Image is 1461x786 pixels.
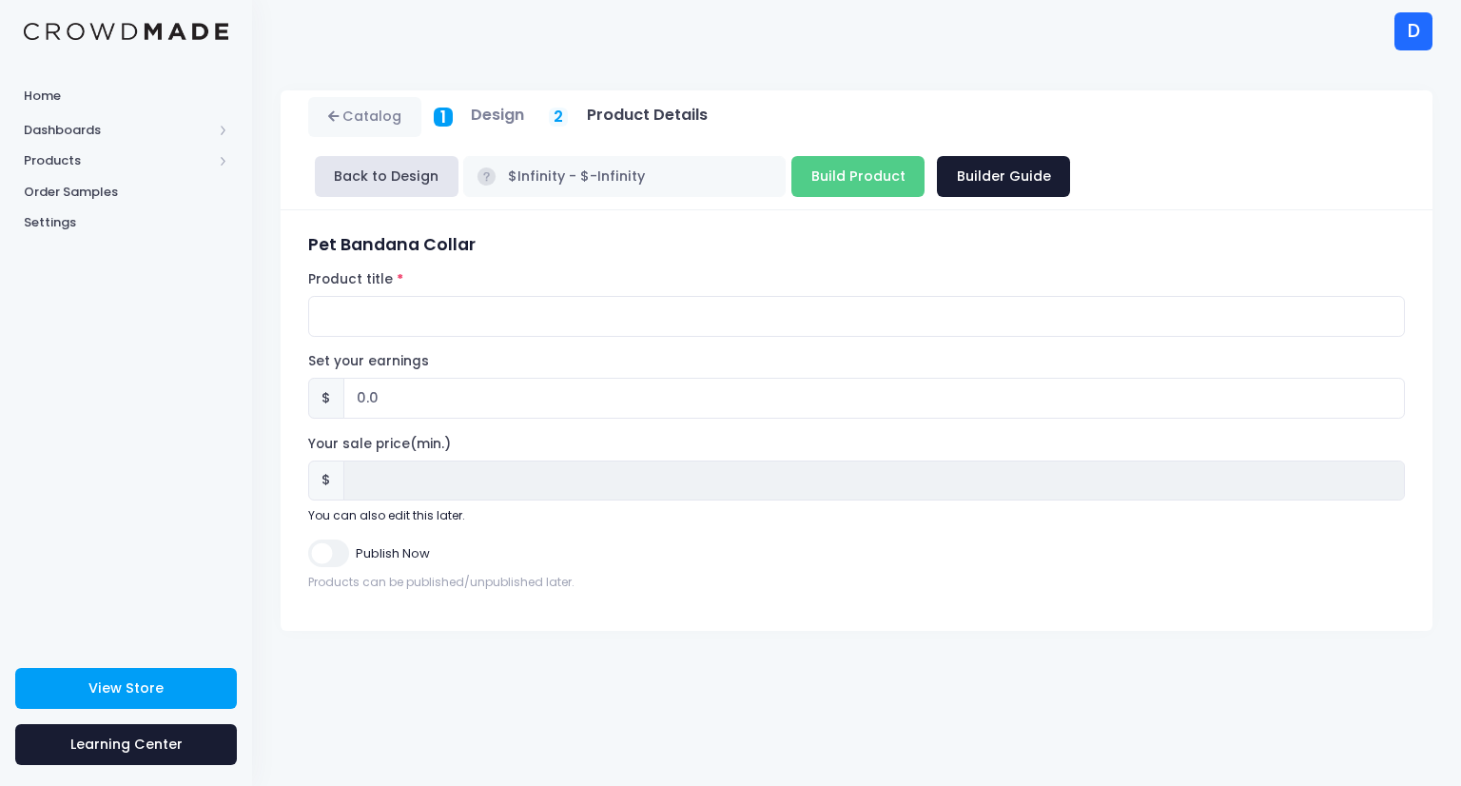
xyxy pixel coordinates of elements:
[791,156,925,197] input: Build Product
[24,23,228,41] img: Logo
[471,106,524,125] h5: Design
[308,270,402,289] label: Product title
[70,735,183,754] span: Learning Center
[1394,12,1432,50] div: D
[308,97,421,138] a: Catalog
[24,213,228,232] span: Settings
[308,435,451,454] label: Your sale price(min.)
[24,151,212,170] span: Products
[308,352,429,371] label: Set your earnings
[24,183,228,202] span: Order Samples
[554,106,563,128] span: 2
[24,121,212,140] span: Dashboards
[308,235,1405,255] h3: Pet Bandana Collar
[88,678,164,698] span: View Store
[24,87,228,106] span: Home
[315,156,458,197] button: Back to Design
[15,668,237,709] a: View Store
[440,105,446,129] span: 1
[308,461,344,501] span: $
[937,156,1070,197] a: Builder Guide
[356,544,430,563] label: Publish Now
[308,507,1405,524] div: You can also edit this later.
[587,106,708,125] h5: Product Details
[308,574,1405,591] div: Products can be published/unpublished later.
[15,724,237,765] a: Learning Center
[308,378,344,419] span: $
